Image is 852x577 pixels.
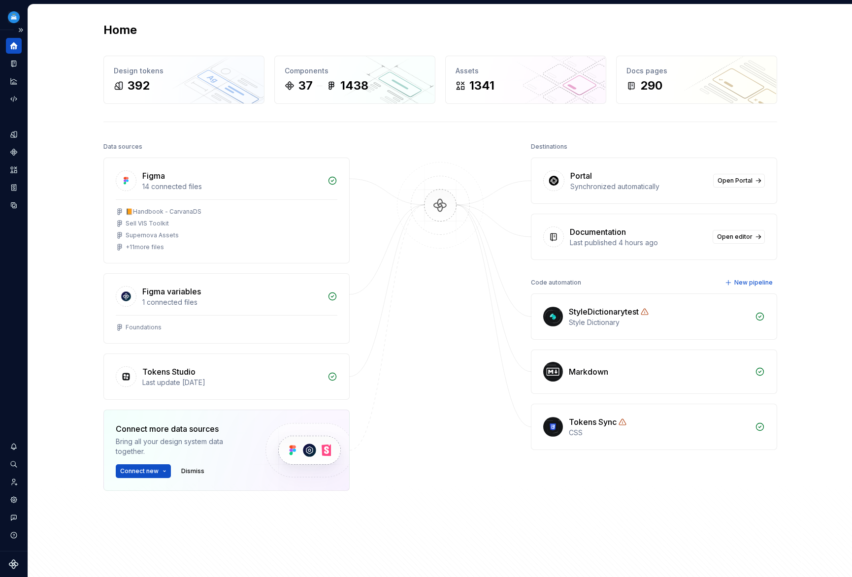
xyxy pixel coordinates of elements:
div: Figma variables [142,286,201,297]
div: Figma [142,170,165,182]
a: Analytics [6,73,22,89]
div: Portal [570,170,592,182]
div: Tokens Studio [142,366,196,378]
a: Design tokens392 [103,56,264,104]
a: Components371438 [274,56,435,104]
div: 1438 [340,78,368,94]
a: Assets [6,162,22,178]
button: Connect new [116,464,171,478]
div: Components [285,66,425,76]
button: Dismiss [177,464,209,478]
div: StyleDictionarytest [569,306,639,318]
div: 1 connected files [142,297,322,307]
div: 📙Handbook - CarvanaDS [126,208,201,216]
div: 1341 [469,78,494,94]
div: Design tokens [114,66,254,76]
div: 37 [298,78,313,94]
button: Expand sidebar [14,23,28,37]
div: Style Dictionary [569,318,749,327]
a: Settings [6,492,22,508]
span: Connect new [120,467,159,475]
span: Open Portal [718,177,753,185]
div: Supernova Assets [126,231,179,239]
div: Documentation [570,226,626,238]
a: Documentation [6,56,22,71]
span: Dismiss [181,467,204,475]
div: Tokens Sync [569,416,617,428]
a: Assets1341 [445,56,606,104]
a: Docs pages290 [616,56,777,104]
div: Assets [456,66,596,76]
h2: Home [103,22,137,38]
div: Last update [DATE] [142,378,322,387]
div: Docs pages [626,66,767,76]
div: 290 [640,78,662,94]
div: Code automation [531,276,581,289]
a: Components [6,144,22,160]
a: Code automation [6,91,22,107]
a: Design tokens [6,127,22,142]
div: Foundations [126,323,162,331]
div: 14 connected files [142,182,322,192]
a: Figma14 connected files📙Handbook - CarvanaDSSell VIS ToolkitSupernova Assets+11more files [103,158,350,263]
a: Home [6,38,22,54]
div: Sell VIS Toolkit [126,220,169,227]
div: + 11 more files [126,243,164,251]
button: Contact support [6,510,22,525]
a: Tokens StudioLast update [DATE] [103,353,350,400]
a: Storybook stories [6,180,22,195]
svg: Supernova Logo [9,559,19,569]
span: New pipeline [734,279,773,287]
button: Search ⌘K [6,456,22,472]
div: Last published 4 hours ago [570,238,707,248]
div: Synchronized automatically [570,182,707,192]
button: Notifications [6,439,22,454]
div: Connect more data sources [116,423,249,435]
a: Open editor [713,230,765,244]
a: Open Portal [713,174,765,188]
button: New pipeline [722,276,777,289]
div: Bring all your design system data together. [116,437,249,456]
div: CSS [569,428,749,438]
div: 392 [128,78,150,94]
div: Data sources [103,140,142,154]
span: Open editor [717,233,753,241]
div: Destinations [531,140,567,154]
a: Invite team [6,474,22,490]
div: Markdown [569,366,608,378]
a: Data sources [6,197,22,213]
a: Figma variables1 connected filesFoundations [103,273,350,344]
img: 385de8ec-3253-4064-8478-e9f485bb8188.png [8,11,20,23]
